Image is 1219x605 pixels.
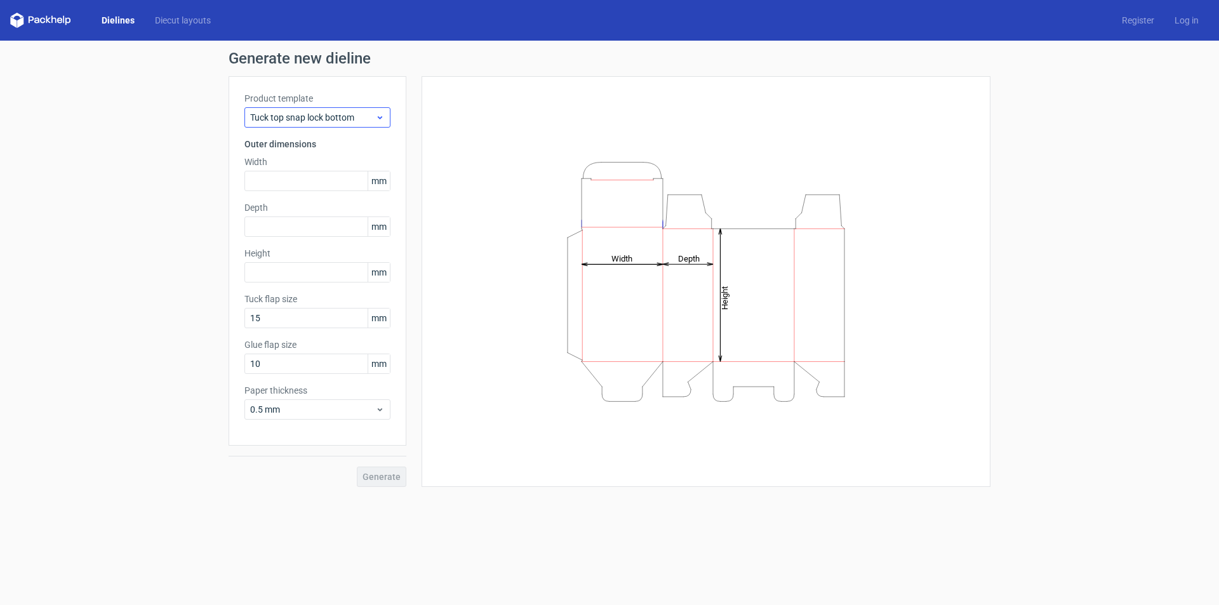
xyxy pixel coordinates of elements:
span: mm [368,263,390,282]
a: Register [1112,14,1164,27]
label: Paper thickness [244,384,390,397]
label: Glue flap size [244,338,390,351]
a: Dielines [91,14,145,27]
tspan: Depth [678,253,700,263]
tspan: Width [611,253,632,263]
span: mm [368,309,390,328]
span: mm [368,354,390,373]
label: Product template [244,92,390,105]
label: Height [244,247,390,260]
span: 0.5 mm [250,403,375,416]
a: Diecut layouts [145,14,221,27]
label: Tuck flap size [244,293,390,305]
span: mm [368,217,390,236]
tspan: Height [720,286,729,309]
span: mm [368,171,390,190]
a: Log in [1164,14,1209,27]
span: Tuck top snap lock bottom [250,111,375,124]
h1: Generate new dieline [229,51,990,66]
label: Width [244,156,390,168]
h3: Outer dimensions [244,138,390,150]
label: Depth [244,201,390,214]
